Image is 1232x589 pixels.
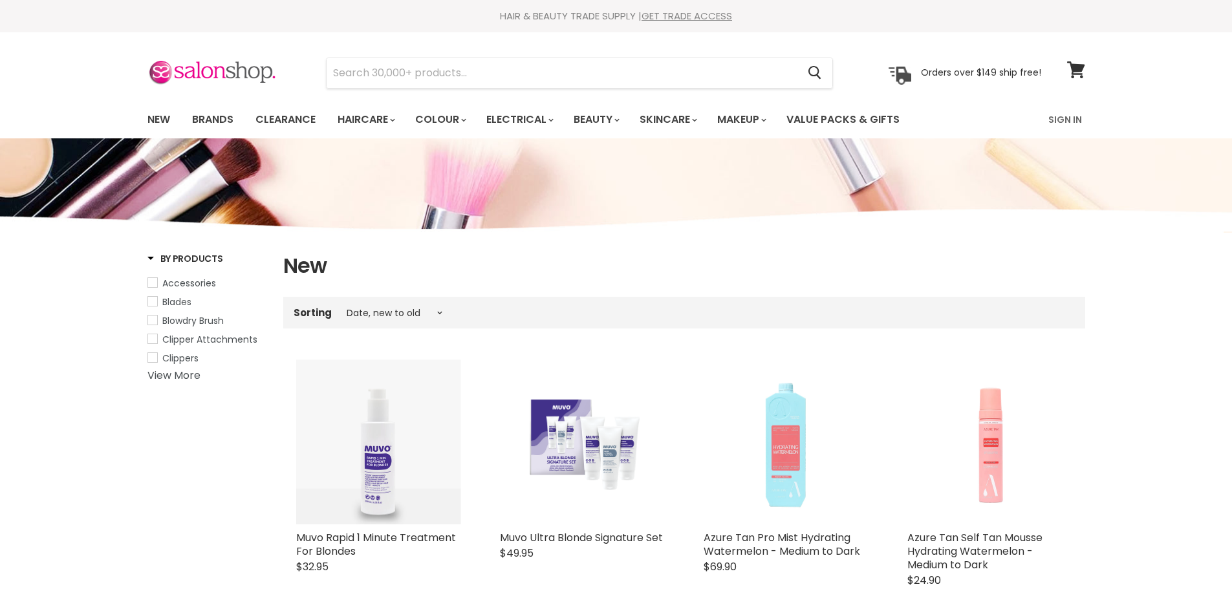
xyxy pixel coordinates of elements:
[162,277,216,290] span: Accessories
[131,10,1101,23] div: HAIR & BEAUTY TRADE SUPPLY |
[630,106,705,133] a: Skincare
[907,530,1043,572] a: Azure Tan Self Tan Mousse Hydrating Watermelon - Medium to Dark
[500,546,534,561] span: $49.95
[147,314,267,328] a: Blowdry Brush
[182,106,243,133] a: Brands
[921,67,1041,78] p: Orders over $149 ship free!
[777,106,909,133] a: Value Packs & Gifts
[246,106,325,133] a: Clearance
[147,252,223,265] h3: By Products
[147,276,267,290] a: Accessories
[296,359,461,524] img: Muvo Rapid 1 Minute Treatment For Blondes
[907,359,1072,524] img: Azure Tan Self Tan Mousse Hydrating Watermelon - Medium to Dark
[138,101,975,138] ul: Main menu
[162,314,224,327] span: Blowdry Brush
[283,252,1085,279] h1: New
[296,530,456,559] a: Muvo Rapid 1 Minute Treatment For Blondes
[1041,106,1090,133] a: Sign In
[708,106,774,133] a: Makeup
[147,351,267,365] a: Clippers
[704,359,869,524] img: Azure Tan Pro Mist Hydrating Watermelon - Medium to Dark
[500,530,663,545] a: Muvo Ultra Blonde Signature Set
[327,58,798,88] input: Search
[162,295,191,308] span: Blades
[642,9,732,23] a: GET TRADE ACCESS
[907,359,1072,524] a: Azure Tan Self Tan Mousse Hydrating Watermelon - Medium to Dark Azure Tan Self Tan Mousse Hydrati...
[147,295,267,309] a: Blades
[326,58,833,89] form: Product
[798,58,832,88] button: Search
[162,333,257,346] span: Clipper Attachments
[704,559,737,574] span: $69.90
[564,106,627,133] a: Beauty
[405,106,474,133] a: Colour
[296,559,329,574] span: $32.95
[147,332,267,347] a: Clipper Attachments
[328,106,403,133] a: Haircare
[162,352,199,365] span: Clippers
[138,106,180,133] a: New
[477,106,561,133] a: Electrical
[131,101,1101,138] nav: Main
[704,530,860,559] a: Azure Tan Pro Mist Hydrating Watermelon - Medium to Dark
[294,307,332,318] label: Sorting
[500,359,665,524] a: Muvo Ultra Blonde Signature Set
[147,368,200,383] a: View More
[907,573,941,588] span: $24.90
[500,383,665,502] img: Muvo Ultra Blonde Signature Set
